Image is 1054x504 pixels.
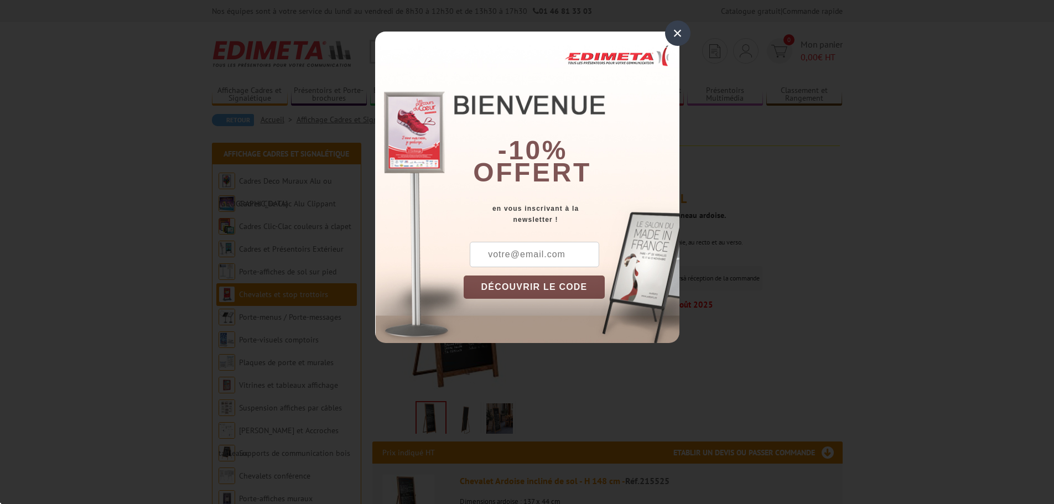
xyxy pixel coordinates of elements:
div: × [665,20,690,46]
font: offert [473,158,591,187]
input: votre@email.com [470,242,599,267]
div: en vous inscrivant à la newsletter ! [464,203,679,225]
b: -10% [498,136,568,165]
button: DÉCOUVRIR LE CODE [464,276,605,299]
